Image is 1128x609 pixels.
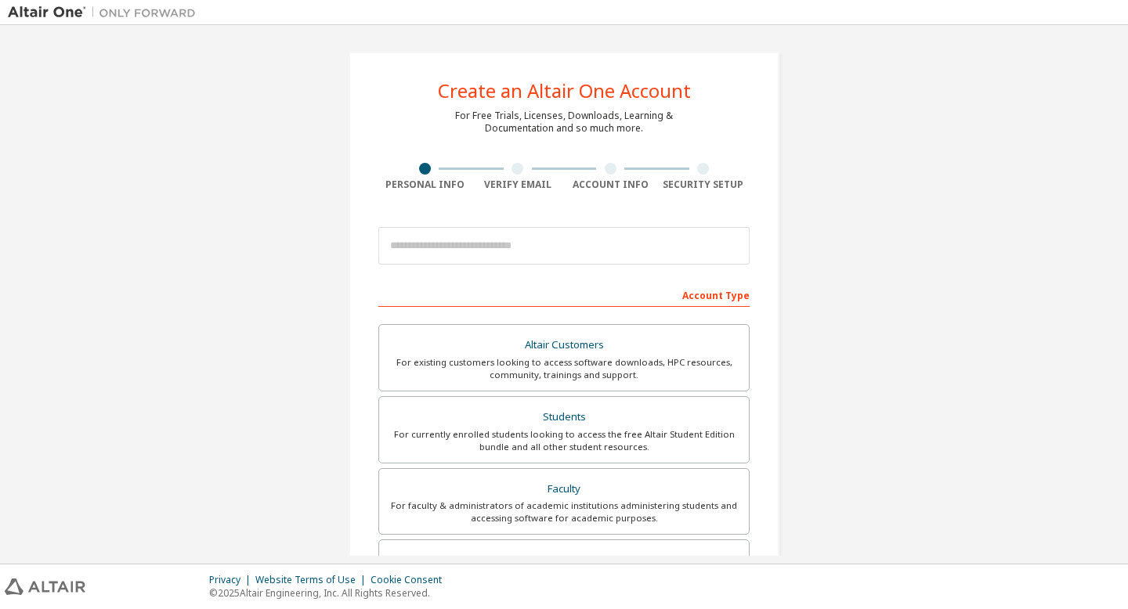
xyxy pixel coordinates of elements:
img: Altair One [8,5,204,20]
div: Security Setup [657,178,750,191]
div: Verify Email [472,178,565,191]
p: © 2025 Altair Engineering, Inc. All Rights Reserved. [209,586,451,600]
div: For Free Trials, Licenses, Downloads, Learning & Documentation and so much more. [455,110,673,135]
div: Everyone else [389,550,739,571]
div: Students [389,406,739,428]
div: For existing customers looking to access software downloads, HPC resources, community, trainings ... [389,356,739,381]
div: Faculty [389,478,739,500]
div: Privacy [209,574,255,586]
div: For faculty & administrators of academic institutions administering students and accessing softwa... [389,499,739,524]
div: Altair Customers [389,334,739,356]
div: Account Type [378,282,750,307]
div: Create an Altair One Account [438,81,691,100]
div: Cookie Consent [371,574,451,586]
div: Account Info [564,178,657,191]
div: Website Terms of Use [255,574,371,586]
div: For currently enrolled students looking to access the free Altair Student Edition bundle and all ... [389,428,739,453]
img: altair_logo.svg [5,578,85,595]
div: Personal Info [378,178,472,191]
